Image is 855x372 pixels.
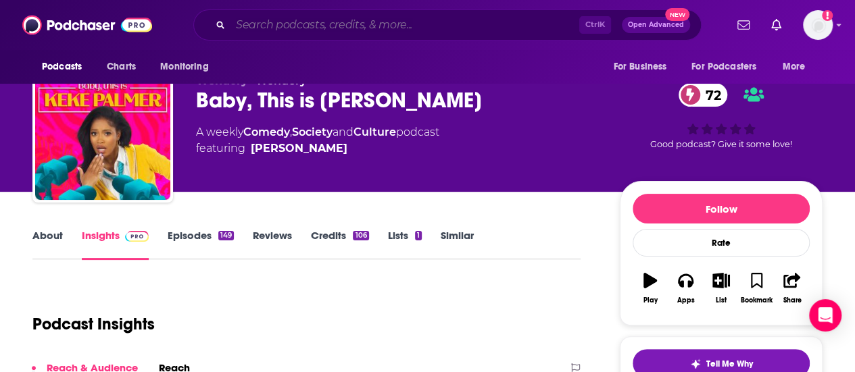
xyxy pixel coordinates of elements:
a: Show notifications dropdown [732,14,755,36]
button: open menu [151,54,226,80]
svg: Add a profile image [822,10,833,21]
a: Episodes149 [168,229,234,260]
a: About [32,229,63,260]
div: Play [643,296,658,304]
div: Bookmark [741,296,773,304]
button: open menu [683,54,776,80]
span: featuring [196,140,439,157]
span: More [783,57,806,76]
span: Ctrl K [579,16,611,34]
div: List [716,296,727,304]
span: New [665,8,689,21]
a: Charts [98,54,144,80]
span: For Podcasters [691,57,756,76]
button: Bookmark [739,264,774,313]
span: Charts [107,57,136,76]
span: Podcasts [42,57,82,76]
a: Reviews [253,229,292,260]
button: open menu [604,54,683,80]
h1: Podcast Insights [32,314,155,334]
img: User Profile [803,10,833,40]
div: Share [783,296,801,304]
img: Baby, This is Keke Palmer [35,65,170,200]
div: 106 [353,231,368,240]
span: Good podcast? Give it some love! [650,139,792,149]
a: Lists1 [388,229,422,260]
div: 149 [218,231,234,240]
div: Open Intercom Messenger [809,299,841,331]
input: Search podcasts, credits, & more... [230,14,579,36]
span: Tell Me Why [706,358,753,369]
span: , [290,126,292,138]
a: InsightsPodchaser Pro [82,229,149,260]
a: Comedy [243,126,290,138]
a: Credits106 [311,229,368,260]
button: open menu [773,54,823,80]
a: Society [292,126,333,138]
span: Monitoring [160,57,208,76]
a: Show notifications dropdown [766,14,787,36]
button: List [704,264,739,313]
span: and [333,126,353,138]
a: Culture [353,126,396,138]
span: 72 [692,83,728,107]
a: Keke Palmer [251,140,347,157]
img: Podchaser - Follow, Share and Rate Podcasts [22,12,152,38]
a: 72 [679,83,728,107]
button: Share [775,264,810,313]
button: open menu [32,54,99,80]
button: Play [633,264,668,313]
div: Search podcasts, credits, & more... [193,9,702,41]
div: Apps [677,296,695,304]
a: Similar [441,229,474,260]
span: Logged in as abirchfield [803,10,833,40]
img: Podchaser Pro [125,231,149,242]
span: For Business [613,57,666,76]
div: 1 [415,231,422,240]
div: A weekly podcast [196,124,439,157]
div: Rate [633,229,810,257]
div: 72Good podcast? Give it some love! [620,74,823,158]
img: tell me why sparkle [690,358,701,369]
button: Open AdvancedNew [622,17,690,33]
button: Follow [633,194,810,223]
span: Open Advanced [628,22,684,28]
button: Show profile menu [803,10,833,40]
button: Apps [668,264,703,313]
